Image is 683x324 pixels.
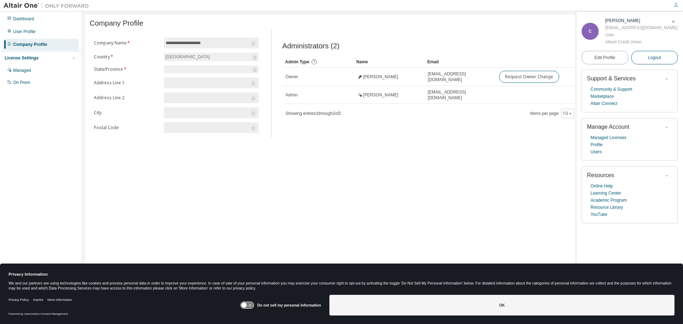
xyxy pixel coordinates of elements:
[285,59,309,64] span: Admin Type
[286,92,298,98] span: Admin
[13,42,47,47] div: Company Profile
[286,74,298,80] span: Owner
[164,53,211,61] div: [GEOGRAPHIC_DATA]
[589,29,592,34] span: C
[605,38,677,46] div: Alliant Credit Union
[94,95,160,101] label: Address Line 2
[605,24,677,31] div: [EMAIL_ADDRESS][DOMAIN_NAME]
[94,67,160,72] label: State/Province
[363,74,398,80] span: [PERSON_NAME]
[428,56,493,68] div: Email
[648,54,661,61] span: Logout
[363,92,398,98] span: [PERSON_NAME]
[428,71,493,83] span: [EMAIL_ADDRESS][DOMAIN_NAME]
[164,53,259,61] div: [GEOGRAPHIC_DATA]
[356,56,422,68] div: Name
[428,89,493,101] span: [EMAIL_ADDRESS][DOMAIN_NAME]
[286,111,341,116] span: Showing entries 1 through 2 of 2
[591,93,614,100] a: Marketplace
[582,51,628,64] a: Edit Profile
[5,55,38,61] div: License Settings
[605,31,677,38] div: User
[591,148,602,155] a: Users
[13,80,30,85] div: On Prem
[13,68,31,73] div: Managed
[591,182,613,190] a: Online Help
[591,100,617,107] a: Altair Connect
[587,172,614,178] span: Resources
[594,55,615,60] span: Edit Profile
[591,204,623,211] a: Resource Library
[90,19,143,27] span: Company Profile
[94,80,160,86] label: Address Line 1
[94,40,160,46] label: Company Name
[13,29,36,34] div: User Profile
[94,110,160,116] label: City
[591,134,626,141] a: Managed Licenses
[591,141,603,148] a: Profile
[4,2,92,9] img: Altair One
[94,125,160,131] label: Postal Code
[591,86,632,93] a: Community & Support
[94,54,160,60] label: Country
[499,71,559,83] button: Request Owner Change
[530,109,574,118] span: Items per page
[591,190,621,197] a: Learning Center
[605,17,677,24] div: Cassandra Xie
[591,211,607,218] a: YouTube
[563,111,572,116] button: 10
[591,197,627,204] a: Academic Program
[631,51,678,64] button: Logout
[13,16,34,22] div: Dashboard
[587,124,629,130] span: Manage Account
[587,75,636,81] span: Support & Services
[282,42,340,50] span: Administrators (2)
